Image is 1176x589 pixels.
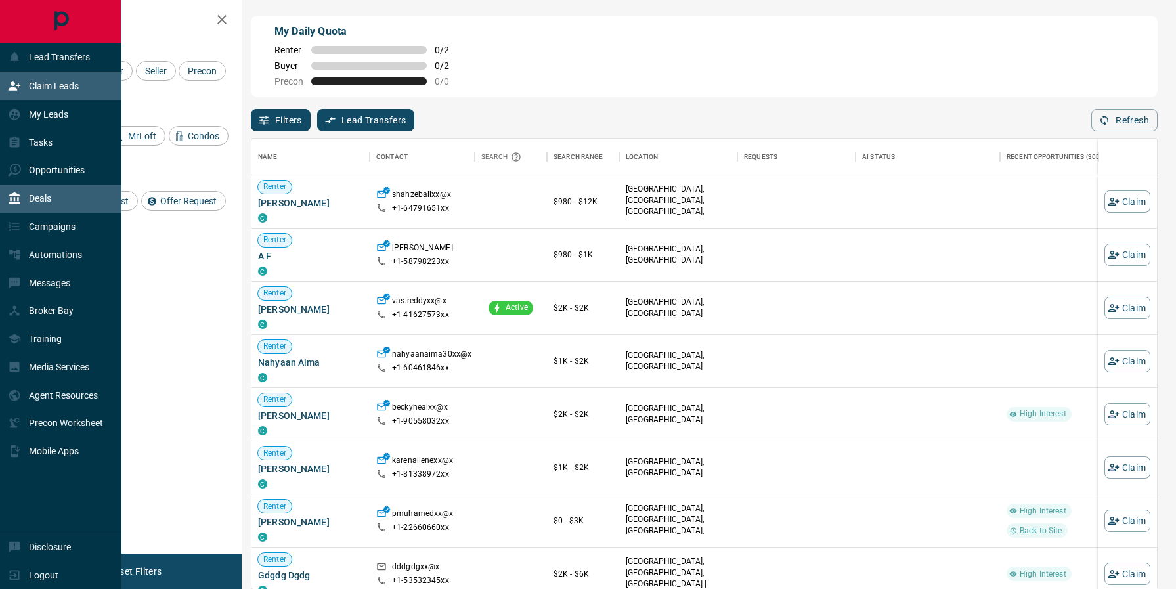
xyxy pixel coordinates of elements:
[554,355,613,367] p: $1K - $2K
[258,250,363,263] span: A F
[183,66,221,76] span: Precon
[183,131,224,141] span: Condos
[626,184,731,229] p: Midtown | Central
[258,373,267,382] div: condos.ca
[123,131,161,141] span: MrLoft
[392,189,451,203] p: shahzebalixx@x
[554,196,613,207] p: $980 - $12K
[109,126,165,146] div: MrLoft
[258,409,363,422] span: [PERSON_NAME]
[258,303,363,316] span: [PERSON_NAME]
[435,76,464,87] span: 0 / 0
[1014,408,1072,420] span: High Interest
[258,181,292,192] span: Renter
[744,139,777,175] div: Requests
[554,408,613,420] p: $2K - $2K
[179,61,226,81] div: Precon
[136,61,176,81] div: Seller
[100,560,170,582] button: Reset Filters
[626,244,731,266] p: [GEOGRAPHIC_DATA], [GEOGRAPHIC_DATA]
[1007,139,1103,175] div: Recent Opportunities (30d)
[251,109,311,131] button: Filters
[1104,456,1150,479] button: Claim
[1104,190,1150,213] button: Claim
[258,462,363,475] span: [PERSON_NAME]
[1014,569,1072,580] span: High Interest
[392,242,453,256] p: [PERSON_NAME]
[862,139,895,175] div: AI Status
[251,139,370,175] div: Name
[392,203,449,214] p: +1- 64791651xx
[258,448,292,459] span: Renter
[42,13,229,29] h2: Filters
[1014,506,1072,517] span: High Interest
[392,256,449,267] p: +1- 58798223xx
[619,139,737,175] div: Location
[392,362,449,374] p: +1- 60461846xx
[1104,510,1150,532] button: Claim
[626,456,731,479] p: [GEOGRAPHIC_DATA], [GEOGRAPHIC_DATA]
[258,501,292,512] span: Renter
[554,139,603,175] div: Search Range
[392,349,471,362] p: nahyaanaima30xx@x
[258,234,292,246] span: Renter
[392,575,449,586] p: +1- 53532345xx
[156,196,221,206] span: Offer Request
[274,24,464,39] p: My Daily Quota
[1104,403,1150,425] button: Claim
[392,295,446,309] p: vas.reddyxx@x
[392,309,449,320] p: +1- 41627573xx
[626,350,731,372] p: [GEOGRAPHIC_DATA], [GEOGRAPHIC_DATA]
[1104,350,1150,372] button: Claim
[1014,525,1068,536] span: Back to Site
[554,515,613,527] p: $0 - $3K
[258,426,267,435] div: condos.ca
[370,139,475,175] div: Contact
[258,288,292,299] span: Renter
[258,479,267,489] div: condos.ca
[258,341,292,352] span: Renter
[317,109,415,131] button: Lead Transfers
[1104,244,1150,266] button: Claim
[258,267,267,276] div: condos.ca
[1104,563,1150,585] button: Claim
[856,139,1000,175] div: AI Status
[554,462,613,473] p: $1K - $2K
[258,213,267,223] div: condos.ca
[1104,297,1150,319] button: Claim
[258,533,267,542] div: condos.ca
[554,302,613,314] p: $2K - $2K
[258,320,267,329] div: condos.ca
[258,139,278,175] div: Name
[258,554,292,565] span: Renter
[392,522,449,533] p: +1- 22660660xx
[392,469,449,480] p: +1- 81338972xx
[481,139,525,175] div: Search
[392,508,454,522] p: pmuhamedxx@x
[392,416,449,427] p: +1- 90558032xx
[392,402,448,416] p: beckyhealxx@x
[626,503,731,548] p: [GEOGRAPHIC_DATA], [GEOGRAPHIC_DATA], [GEOGRAPHIC_DATA], [GEOGRAPHIC_DATA]
[258,356,363,369] span: Nahyaan Aima
[141,66,171,76] span: Seller
[435,45,464,55] span: 0 / 2
[376,139,408,175] div: Contact
[169,126,229,146] div: Condos
[141,191,226,211] div: Offer Request
[274,60,303,71] span: Buyer
[258,394,292,405] span: Renter
[626,139,658,175] div: Location
[554,568,613,580] p: $2K - $6K
[274,76,303,87] span: Precon
[258,569,363,582] span: Gdgdg Dgdg
[1000,139,1131,175] div: Recent Opportunities (30d)
[258,515,363,529] span: [PERSON_NAME]
[274,45,303,55] span: Renter
[500,302,533,313] span: Active
[554,249,613,261] p: $980 - $1K
[435,60,464,71] span: 0 / 2
[1091,109,1158,131] button: Refresh
[392,561,439,575] p: dddgdgxx@x
[626,403,731,425] p: [GEOGRAPHIC_DATA], [GEOGRAPHIC_DATA]
[626,297,731,319] p: [GEOGRAPHIC_DATA], [GEOGRAPHIC_DATA]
